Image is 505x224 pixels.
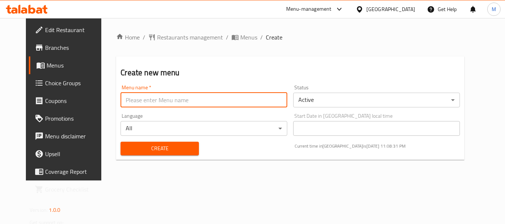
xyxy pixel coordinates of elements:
[116,33,464,42] nav: breadcrumb
[143,33,145,42] li: /
[366,5,415,13] div: [GEOGRAPHIC_DATA]
[45,96,104,105] span: Coupons
[295,143,460,149] p: Current time in [GEOGRAPHIC_DATA] is [DATE] 11:08:31 PM
[45,25,104,34] span: Edit Restaurant
[29,92,110,110] a: Coupons
[29,110,110,127] a: Promotions
[29,39,110,56] a: Branches
[29,163,110,180] a: Coverage Report
[45,132,104,141] span: Menu disclaimer
[121,142,199,155] button: Create
[45,43,104,52] span: Branches
[49,205,60,215] span: 1.0.0
[121,67,460,78] h2: Create new menu
[45,185,104,194] span: Grocery Checklist
[45,149,104,158] span: Upsell
[492,5,496,13] span: M
[116,33,140,42] a: Home
[286,5,332,14] div: Menu-management
[121,121,287,136] div: All
[121,93,287,107] input: Please enter Menu name
[157,33,223,42] span: Restaurants management
[45,114,104,123] span: Promotions
[29,21,110,39] a: Edit Restaurant
[126,144,193,153] span: Create
[29,145,110,163] a: Upsell
[293,93,460,107] div: Active
[45,79,104,87] span: Choice Groups
[29,180,110,198] a: Grocery Checklist
[29,127,110,145] a: Menu disclaimer
[29,56,110,74] a: Menus
[29,74,110,92] a: Choice Groups
[45,167,104,176] span: Coverage Report
[30,205,48,215] span: Version:
[260,33,263,42] li: /
[47,61,104,70] span: Menus
[240,33,257,42] span: Menus
[226,33,228,42] li: /
[231,33,257,42] a: Menus
[266,33,282,42] span: Create
[148,33,223,42] a: Restaurants management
